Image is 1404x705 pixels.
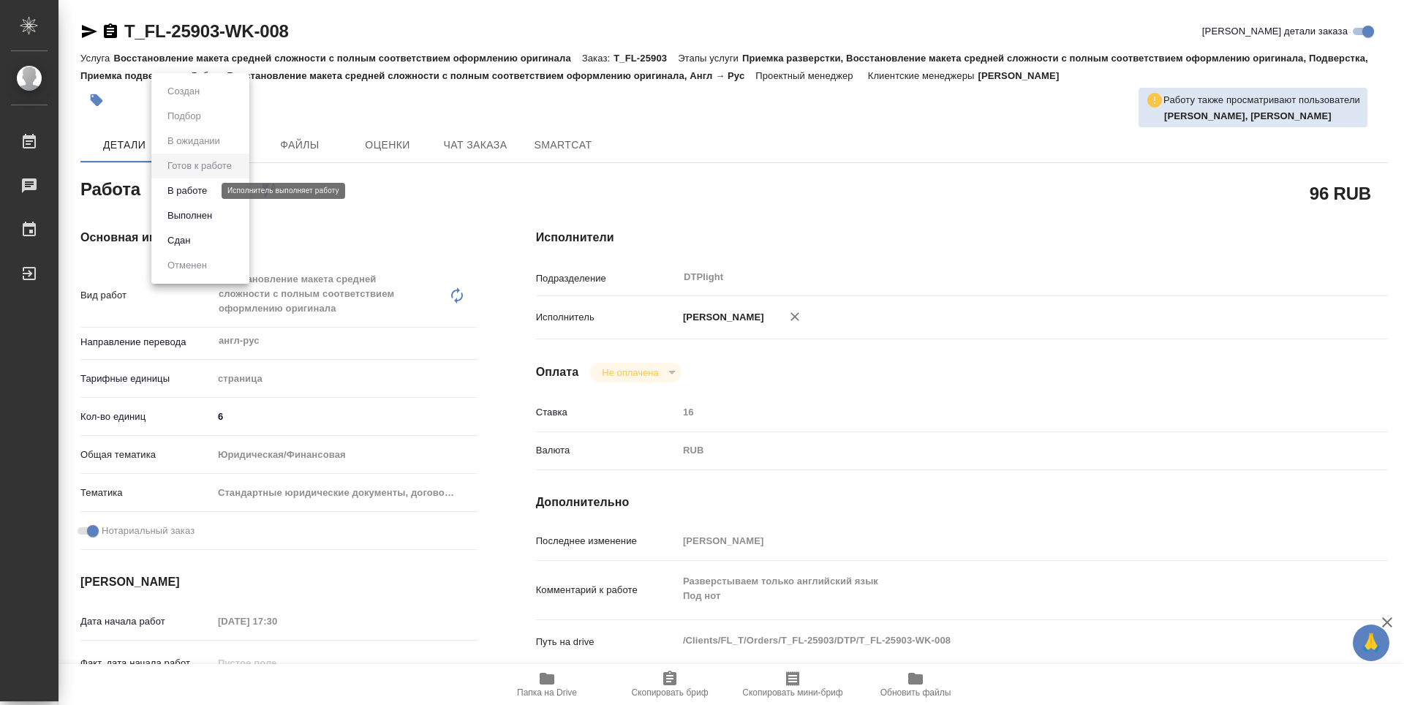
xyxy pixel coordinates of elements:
button: Сдан [163,233,195,249]
button: Готов к работе [163,158,236,174]
button: Отменен [163,257,211,274]
button: В ожидании [163,133,224,149]
button: Подбор [163,108,205,124]
button: Выполнен [163,208,216,224]
button: Создан [163,83,204,99]
button: В работе [163,183,211,199]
